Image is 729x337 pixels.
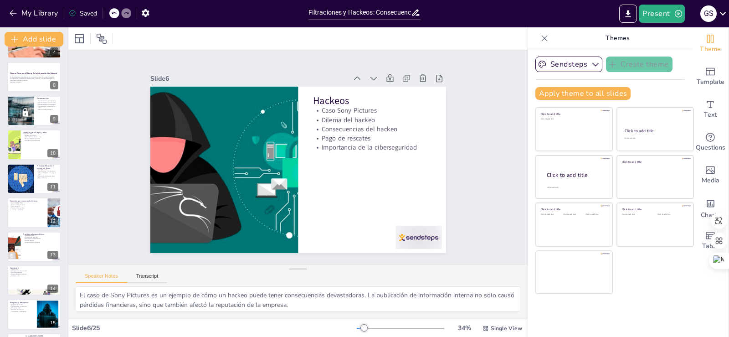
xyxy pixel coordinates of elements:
p: Educación digital [23,234,58,236]
p: Importancia de la privacidad [10,270,58,272]
div: 15 [7,299,61,329]
button: Create theme [606,57,673,72]
p: Desafíos tecnológicos [23,134,58,136]
strong: Dilemas Éticos en el Manejo de la Información Confidencial [10,72,57,74]
p: Leyes actuales [23,133,58,135]
p: Responsabilidad en el manejo de datos [37,172,58,175]
div: Click to add text [624,137,685,140]
button: Sendsteps [535,57,602,72]
div: 10 [7,130,61,160]
div: Add images, graphics, shapes or video [692,159,729,192]
div: 11 [7,164,61,194]
p: Posibles soluciones éticas [23,233,58,235]
p: Principios éticos en el manejo de datos [37,165,58,170]
div: Click to add title [622,207,687,211]
div: Click to add title [547,171,605,179]
div: Slide 6 [169,45,364,95]
p: Responsabilidad compartida [23,241,58,243]
p: Necesidad de un enfoque ético [23,136,58,138]
p: Consecuencias del hackeo [317,128,435,162]
p: Importancia de la protección de datos [37,105,58,109]
p: Reflexión crítica [10,275,58,277]
div: Click to add text [541,118,606,120]
div: 15 [47,319,58,327]
div: Click to add text [541,213,561,216]
div: Change the overall theme [692,27,729,60]
div: 8 [7,62,61,92]
div: Click to add text [622,213,651,216]
p: Responsabilidad empresarial [23,138,58,140]
p: Transparencia gubernamental [23,238,58,239]
p: Importancia de la ciberseguridad [313,146,431,180]
span: Table [702,241,719,251]
p: Consecuencias para las personas [37,100,58,102]
span: Single View [491,325,522,332]
div: Add charts and graphs [692,192,729,224]
p: Responsabilidad compartida [10,273,58,275]
div: 11 [47,183,58,191]
p: Conclusión [10,267,58,270]
p: Pago de rescates [315,137,433,171]
p: Dilema del hackeo [319,119,437,153]
div: Click to add text [657,213,686,216]
p: Reconocimiento de riesgos [37,109,58,110]
button: Add slide [5,32,63,47]
span: Media [702,176,719,186]
p: En esta presentación exploraremos los dilemas éticos en el manejo de información confidencial, la... [10,76,58,81]
p: Caso [PERSON_NAME] [10,202,45,204]
p: Caso Cambridge Analytica [10,204,45,206]
button: Transcript [127,273,168,283]
p: Preguntas y Respuestas [10,301,34,304]
div: Click to add title [541,207,606,211]
p: Importancia de la educación [23,139,58,141]
div: Click to add title [625,128,685,134]
p: Impacto de los ejemplos [10,207,45,209]
p: Diferencias clave [10,307,34,309]
div: Click to add body [547,187,604,189]
button: g S [700,5,717,23]
div: 12 [7,197,61,228]
span: Theme [700,44,721,54]
span: Questions [696,143,725,153]
div: Layout [72,31,87,46]
div: 13 [7,232,61,262]
p: Comités de ética [23,239,58,241]
p: Hackeos [323,98,441,136]
div: Click to add title [622,160,687,163]
p: Importancia de la transparencia [37,171,58,172]
span: Text [704,110,717,120]
div: 7 [50,47,58,56]
p: Consecuencias para la sociedad [37,104,58,105]
div: 14 [7,265,61,296]
p: No maleficencia [37,177,58,179]
p: Desafío ético [10,268,58,270]
p: Ejemplos que marcaron la historia [10,200,45,202]
div: Saved [69,9,97,18]
span: Charts [701,210,720,220]
div: Add ready made slides [692,60,729,93]
p: Lecciones aprendidas [10,209,45,211]
button: Apply theme to all slides [535,87,631,100]
p: Generated with [URL] [10,81,58,83]
div: Add text boxes [692,93,729,126]
div: 9 [50,115,58,123]
p: Caso Sony Pictures [321,110,439,144]
div: 9 [7,96,61,126]
p: Consecuencias [37,97,58,100]
div: 12 [47,217,58,225]
div: g S [700,5,717,22]
button: Present [639,5,684,23]
div: 8 [50,81,58,89]
p: Importancia de la protección [10,306,34,307]
div: Click to add text [563,213,584,216]
span: Position [96,33,107,44]
div: Slide 6 / 25 [72,324,357,332]
button: My Library [7,6,62,21]
p: Themes [552,27,683,49]
textarea: El caso de Sony Pictures es un ejemplo de cómo un hackeo puede tener consecuencias devastadoras. ... [76,286,520,311]
input: Insert title [308,6,411,19]
p: Consecuencias para las empresas [37,102,58,104]
p: Reflexión sobre el tema [10,309,34,311]
p: Caso WannaCry [10,206,45,207]
div: Get real-time input from your audience [692,126,729,159]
